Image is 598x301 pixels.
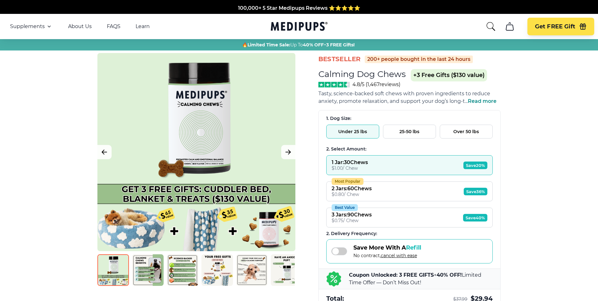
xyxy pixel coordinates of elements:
div: Most Popular [332,178,363,185]
img: Calming Dog Chews | Natural Dog Supplements [236,254,268,286]
span: Save 20% [463,162,487,169]
span: Tasty, science-backed soft chews with proven ingredients to reduce [318,91,490,97]
button: Supplements [10,23,53,30]
span: Get FREE Gift [535,23,575,30]
img: Calming Dog Chews | Natural Dog Supplements [167,254,198,286]
div: Best Value [332,204,358,211]
span: Save 40% [463,214,487,221]
div: 1 Jar : 30 Chews [332,159,368,165]
div: 2. Select Amount: [326,146,493,152]
button: Most Popular2 Jars:60Chews$0.80/ ChewSave36% [326,181,493,201]
div: $ 0.75 / Chew [332,218,372,223]
b: 40% OFF! [437,272,462,278]
span: Save More With A [353,244,421,251]
a: About Us [68,23,92,30]
span: 🔥 Up To + [242,42,355,48]
img: Calming Dog Chews | Natural Dog Supplements [271,254,302,286]
div: $ 1.00 / Chew [332,165,368,171]
span: ... [465,98,496,104]
button: Over 50 lbs [440,125,493,139]
span: Save 36% [464,188,487,195]
button: Previous Image [97,145,112,159]
button: 25-50 lbs [383,125,436,139]
div: 200+ people bought in the last 24 hours [365,56,473,63]
span: Made In The [GEOGRAPHIC_DATA] from domestic & globally sourced ingredients [194,5,404,11]
span: +3 Free Gifts ($130 value) [411,69,487,81]
div: 3 Jars : 90 Chews [332,212,372,218]
img: Calming Dog Chews | Natural Dog Supplements [132,254,164,286]
b: Coupon Unlocked: 3 FREE GIFTS [349,272,434,278]
span: cancel with ease [381,253,417,258]
img: Stars - 4.8 [318,82,350,87]
button: cart [502,19,517,34]
span: No contract, [353,253,421,258]
span: Refill [406,244,421,251]
button: Next Image [281,145,295,159]
button: search [486,21,496,32]
button: Under 25 lbs [326,125,379,139]
span: BestSeller [318,55,361,63]
span: 4.8/5 ( 1,467 reviews) [352,81,400,87]
button: Get FREE Gift [527,18,594,35]
span: Read more [468,98,496,104]
div: 1. Dog Size: [326,115,493,121]
span: 2 . Delivery Frequency: [326,231,377,236]
div: 2 Jars : 60 Chews [332,186,372,192]
a: Learn [136,23,150,30]
button: 1 Jar:30Chews$1.00/ ChewSave20% [326,155,493,175]
span: Supplements [10,23,45,30]
div: $ 0.80 / Chew [332,192,372,197]
h1: Calming Dog Chews [318,69,406,79]
span: anxiety, promote relaxation, and support your dog’s long-t [318,98,465,104]
img: Calming Dog Chews | Natural Dog Supplements [97,254,129,286]
a: Medipups [271,21,328,33]
p: + Limited Time Offer — Don’t Miss Out! [349,271,493,286]
a: FAQS [107,23,120,30]
img: Calming Dog Chews | Natural Dog Supplements [201,254,233,286]
button: Best Value3 Jars:90Chews$0.75/ ChewSave40% [326,208,493,227]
